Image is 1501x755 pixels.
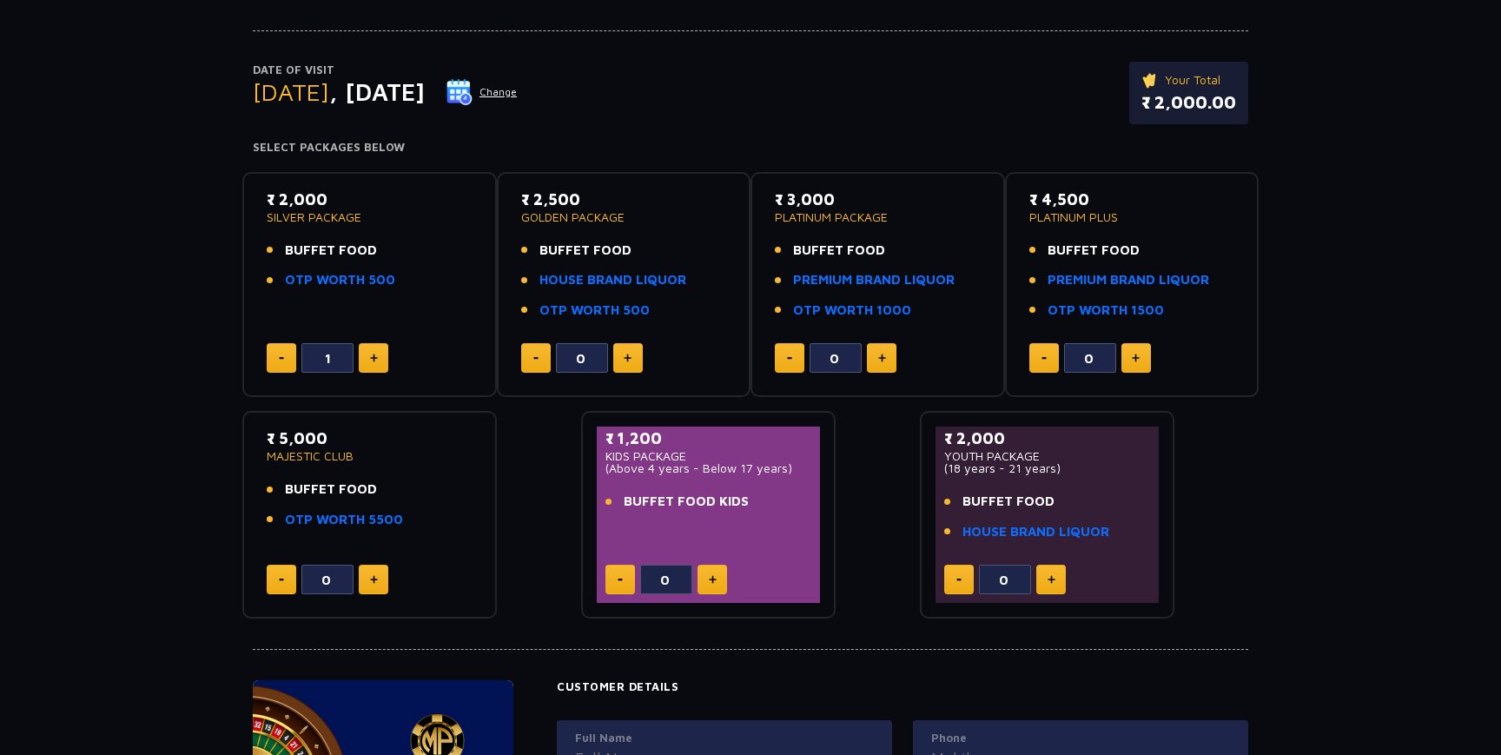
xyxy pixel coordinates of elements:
p: GOLDEN PACKAGE [521,211,727,223]
p: PLATINUM PACKAGE [775,211,981,223]
p: Your Total [1141,70,1236,89]
span: , [DATE] [329,77,425,106]
button: Change [446,78,518,106]
p: SILVER PACKAGE [267,211,473,223]
a: OTP WORTH 1000 [793,301,911,321]
p: ₹ 2,000.00 [1141,89,1236,116]
a: HOUSE BRAND LIQUOR [962,522,1109,542]
h4: Customer Details [557,680,1248,694]
img: minus [279,357,284,360]
p: KIDS PACKAGE [605,450,811,462]
p: ₹ 3,000 [775,188,981,211]
img: minus [956,579,962,581]
span: BUFFET FOOD [285,241,377,261]
label: Full Name [575,730,874,747]
p: Date of Visit [253,62,518,79]
img: minus [618,579,623,581]
span: BUFFET FOOD [793,241,885,261]
p: ₹ 4,500 [1029,188,1235,211]
img: minus [1041,357,1047,360]
p: (Above 4 years - Below 17 years) [605,462,811,474]
span: BUFFET FOOD KIDS [624,492,749,512]
img: plus [878,354,886,362]
h4: Select Packages Below [253,141,1248,155]
img: plus [370,575,378,584]
p: ₹ 1,200 [605,427,811,450]
span: BUFFET FOOD [1048,241,1140,261]
span: [DATE] [253,77,329,106]
a: OTP WORTH 500 [285,270,395,290]
img: plus [709,575,717,584]
p: ₹ 2,500 [521,188,727,211]
label: Phone [931,730,1230,747]
p: ₹ 5,000 [267,427,473,450]
p: ₹ 2,000 [944,427,1150,450]
span: BUFFET FOOD [285,480,377,500]
img: plus [1048,575,1055,584]
p: YOUTH PACKAGE [944,450,1150,462]
span: BUFFET FOOD [539,241,631,261]
a: PREMIUM BRAND LIQUOR [1048,270,1209,290]
img: minus [279,579,284,581]
p: ₹ 2,000 [267,188,473,211]
a: HOUSE BRAND LIQUOR [539,270,686,290]
img: ticket [1141,70,1160,89]
a: OTP WORTH 5500 [285,510,403,530]
a: PREMIUM BRAND LIQUOR [793,270,955,290]
a: OTP WORTH 1500 [1048,301,1164,321]
img: plus [624,354,631,362]
span: BUFFET FOOD [962,492,1055,512]
p: (18 years - 21 years) [944,462,1150,474]
a: OTP WORTH 500 [539,301,650,321]
p: PLATINUM PLUS [1029,211,1235,223]
img: plus [370,354,378,362]
img: plus [1132,354,1140,362]
p: MAJESTIC CLUB [267,450,473,462]
img: minus [787,357,792,360]
img: minus [533,357,539,360]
